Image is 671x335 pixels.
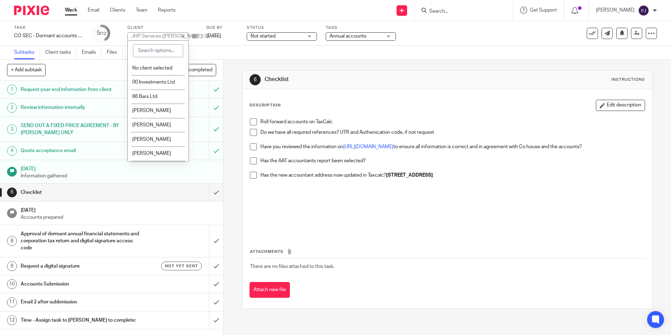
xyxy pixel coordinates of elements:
p: Information gathered [21,172,217,179]
span: Not started [251,34,275,39]
p: Do we have all required references? UTR and Authenication code, if not request [260,129,644,136]
span: 86 Bars Ltd [132,94,157,99]
span: 00 Investments Ltd [132,80,175,85]
span: Get Support [530,8,557,13]
p: Has the new accountant address now updated in Taxcalc? [260,172,644,179]
div: 1 [7,85,17,94]
div: 4 [7,146,17,156]
a: Work [65,7,77,14]
p: Description [250,103,281,108]
input: Search options... [133,44,183,58]
label: Tags [326,25,396,31]
div: 9 [7,261,17,271]
span: [PERSON_NAME] [132,137,171,142]
h1: Checklist [265,76,462,83]
a: Reports [158,7,175,14]
div: Instructions [611,77,645,83]
h1: Accounts Submission [21,279,141,289]
div: 12 [7,315,17,325]
span: Annual accounts [330,34,366,39]
p: Accounts prepared [21,214,217,221]
button: Hide completed [167,64,216,76]
div: 2 [7,103,17,113]
h1: Time - Assign task to [PERSON_NAME] to complete: [21,315,141,326]
button: Attach new file [250,282,290,298]
h1: Email 2 after subbmission [21,297,141,307]
h1: Quote acceptance email [21,145,141,156]
a: Emails [82,46,101,59]
div: 6 [7,188,17,197]
span: No client selected [132,66,172,71]
h1: Review information internally [21,102,141,113]
p: Have you reviewed the information on to ensure all information is correct and in agreement with C... [260,143,644,150]
span: Attachments [250,250,284,254]
label: Due by [206,25,238,31]
a: Client tasks [45,46,77,59]
a: Clients [110,7,125,14]
div: 8 [7,236,17,246]
p: Roll forward accounts on TaxCalc [260,118,644,125]
img: svg%3E [638,5,649,16]
a: [URL][DOMAIN_NAME] [343,144,393,149]
strong: [STREET_ADDRESS] [386,173,433,178]
a: Team [136,7,147,14]
div: 11 [7,297,17,307]
a: Files [107,46,122,59]
small: /12 [100,32,106,35]
label: Task [14,25,84,31]
span: Hide completed [177,67,212,73]
h1: Request year end information from client [21,84,141,95]
h1: Approval of dormant annual financial statements and corporation tax return and digital signature ... [21,229,141,254]
label: Client [127,25,198,31]
span: [DATE] [206,33,221,38]
p: Has the AAT accountants report been selected? [260,157,644,164]
span: [PERSON_NAME] [132,123,171,127]
div: 5 [97,29,106,37]
div: 6 [250,74,261,85]
div: 3 [7,124,17,134]
a: Subtasks [14,46,40,59]
button: + Add subtask [7,64,46,76]
input: Search [428,8,492,15]
div: 10 [7,279,17,289]
a: Email [88,7,99,14]
span: There are no files attached to this task. [250,264,334,269]
div: JHP Services ([PERSON_NAME]) Limited [131,34,221,39]
img: Pixie [14,6,49,15]
span: Not yet sent [165,263,198,269]
p: [PERSON_NAME] [596,7,635,14]
span: [PERSON_NAME] [132,151,171,156]
h1: [DATE] [21,205,217,214]
h1: Checklist [21,187,141,198]
button: Edit description [596,100,645,111]
label: Status [247,25,317,31]
h1: Request a digital signature [21,261,141,271]
h1: SEND OUT A FIXED PRICE AGREEMENT - BY [PERSON_NAME] ONLY [21,120,141,138]
div: CO SEC - Dormant accounts and CT600 return (limited companies) - Updated with signature [14,32,84,39]
span: [PERSON_NAME] [132,108,171,113]
h1: [DATE] [21,164,217,172]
